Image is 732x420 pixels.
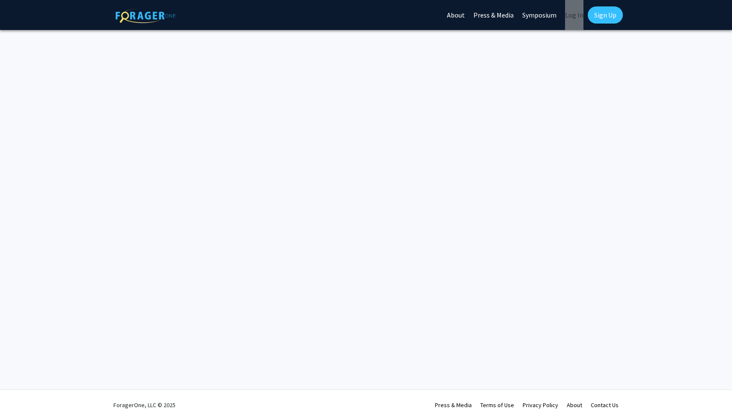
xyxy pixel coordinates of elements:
a: Press & Media [435,401,472,409]
a: Contact Us [591,401,619,409]
a: Terms of Use [480,401,514,409]
img: ForagerOne Logo [116,8,176,23]
a: Privacy Policy [523,401,558,409]
div: ForagerOne, LLC © 2025 [113,390,176,420]
a: Sign Up [588,6,623,24]
iframe: Chat [6,381,36,414]
a: About [567,401,582,409]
